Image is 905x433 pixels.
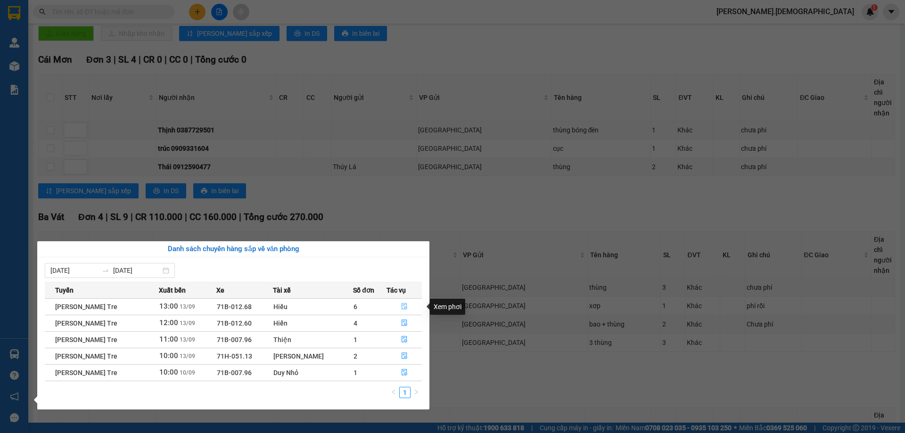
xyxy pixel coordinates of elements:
span: 1 [354,369,357,376]
span: left [391,389,396,395]
span: Xuất bến [159,285,186,295]
span: 2 [354,352,357,360]
span: file-done [401,319,408,327]
div: Hiến [273,318,353,328]
span: 6 [354,303,357,310]
span: Tài xế [273,285,291,295]
span: 71B-007.96 [217,369,252,376]
button: file-done [387,365,421,380]
span: 10:00 [159,368,178,376]
span: file-done [401,336,408,343]
span: 10/09 [180,369,195,376]
li: 1 [399,387,411,398]
span: 71B-012.68 [217,303,252,310]
span: file-done [401,303,408,310]
span: [PERSON_NAME] Tre [55,303,117,310]
span: 13:00 [159,302,178,310]
span: 71H-051.13 [217,352,252,360]
button: file-done [387,349,421,364]
span: Xe [216,285,224,295]
button: right [411,387,422,398]
span: Tuyến [55,285,74,295]
span: 13/09 [180,353,195,359]
span: 12:00 [159,319,178,327]
span: 71B-007.96 [217,336,252,343]
li: Next Page [411,387,422,398]
span: 11:00 [159,335,178,343]
div: Hiếu [273,302,353,312]
span: 13/09 [180,320,195,327]
div: Danh sách chuyến hàng sắp về văn phòng [45,244,422,255]
span: [PERSON_NAME] Tre [55,352,117,360]
span: 71B-012.60 [217,319,252,327]
div: Xem phơi [430,299,465,315]
a: 1 [400,387,410,398]
span: 4 [354,319,357,327]
span: 10:00 [159,351,178,360]
button: file-done [387,299,421,314]
span: file-done [401,369,408,376]
span: 13/09 [180,303,195,310]
input: Từ ngày [50,265,98,276]
div: Duy Nhỏ [273,368,353,378]
li: Previous Page [388,387,399,398]
span: swap-right [102,267,109,274]
button: file-done [387,316,421,331]
span: [PERSON_NAME] Tre [55,369,117,376]
span: 13/09 [180,336,195,343]
div: Thiện [273,335,353,345]
span: [PERSON_NAME] Tre [55,336,117,343]
span: Tác vụ [387,285,406,295]
span: [PERSON_NAME] Tre [55,319,117,327]
span: Số đơn [353,285,374,295]
span: right [413,389,419,395]
input: Đến ngày [113,265,161,276]
button: file-done [387,332,421,347]
div: [PERSON_NAME] [273,351,353,361]
span: to [102,267,109,274]
button: left [388,387,399,398]
span: 1 [354,336,357,343]
span: file-done [401,352,408,360]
